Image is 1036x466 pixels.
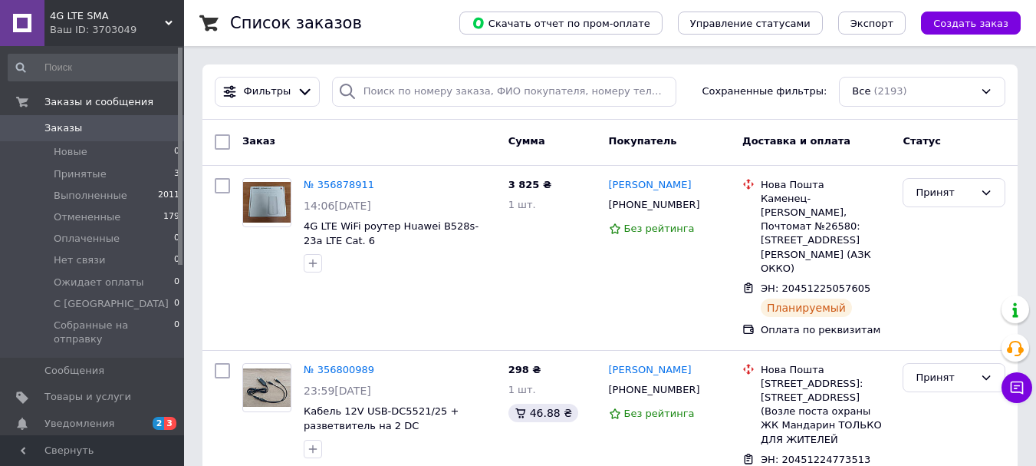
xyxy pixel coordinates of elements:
span: Скачать отчет по пром-оплате [472,16,650,30]
div: Нова Пошта [761,178,890,192]
button: Управление статусами [678,12,823,35]
span: Заказы и сообщения [44,95,153,109]
span: Доставка и оплата [742,135,850,147]
span: Выполненные [54,189,127,203]
span: ЭН: 20451224773513 [761,454,870,465]
div: Принят [916,370,974,386]
div: Нова Пошта [761,363,890,377]
span: Отмененные [54,210,120,224]
div: 46.88 ₴ [508,404,578,422]
a: Создать заказ [906,17,1021,28]
span: [PHONE_NUMBER] [609,384,700,395]
span: Нет связи [54,253,105,267]
span: 14:06[DATE] [304,200,371,212]
img: Фото товару [243,369,291,407]
span: Заказы [44,121,82,135]
div: Ваш ID: 3703049 [50,23,184,37]
a: 4G LTE WiFi роутер Huawei B528s-23a LTE Cat. 6 [304,220,479,246]
div: Каменец-[PERSON_NAME], Почтомат №26580: [STREET_ADDRESS][PERSON_NAME] (АЗК ОККО) [761,192,890,276]
button: Скачать отчет по пром-оплате [459,12,663,35]
a: Кабель 12V USB-DC5521/25 + разветвитель на 2 DC [304,405,459,431]
span: Принятые [54,167,107,181]
a: Фото товару [242,178,291,227]
span: 3 [164,417,176,430]
span: [PHONE_NUMBER] [609,199,700,210]
span: 3 825 ₴ [508,179,551,190]
span: 4G LTE SMA [50,9,165,23]
span: Сообщения [44,364,104,378]
span: ЭН: 20451225057605 [761,283,870,294]
div: Принят [916,185,974,201]
button: Экспорт [838,12,906,35]
span: 0 [174,319,179,346]
span: 2 [153,417,165,430]
span: Покупатель [609,135,677,147]
span: Сумма [508,135,545,147]
span: Новые [54,145,87,159]
span: 0 [174,276,179,289]
span: 298 ₴ [508,364,541,375]
a: [PERSON_NAME] [609,178,692,193]
span: Без рейтинга [624,223,695,234]
span: 0 [174,253,179,267]
img: Фото товару [243,182,291,223]
span: 0 [174,145,179,159]
div: Планируемый [761,299,852,317]
h1: Список заказов [230,14,362,32]
span: (2193) [873,85,906,97]
span: Уведомления [44,417,114,431]
a: № 356878911 [304,179,374,190]
span: С [GEOGRAPHIC_DATA] [54,297,169,311]
span: Ожидает оплаты [54,276,144,289]
button: Создать заказ [921,12,1021,35]
span: 179 [163,210,179,224]
button: Чат с покупателем [1001,372,1032,403]
span: 23:59[DATE] [304,385,371,397]
span: Без рейтинга [624,408,695,419]
span: 1 шт. [508,384,536,395]
input: Поиск [8,54,181,81]
span: 0 [174,297,179,311]
a: № 356800989 [304,364,374,375]
span: Товары и услуги [44,390,131,404]
span: Фильтры [244,84,291,99]
span: Сохраненные фильтры: [702,84,827,99]
span: Собранные на отправку [54,319,174,346]
span: Заказ [242,135,275,147]
div: [STREET_ADDRESS]: [STREET_ADDRESS] (Возле поста охраны ЖК Мандарин ТОЛЬКО ДЛЯ ЖИТЕЛЕЙ [761,377,890,447]
div: Оплата по реквизитам [761,323,890,337]
span: Управление статусами [690,18,811,29]
span: 3 [174,167,179,181]
span: Экспорт [850,18,893,29]
span: Статус [903,135,941,147]
span: Создать заказ [933,18,1008,29]
input: Поиск по номеру заказа, ФИО покупателя, номеру телефона, Email, номеру накладной [332,77,676,107]
a: [PERSON_NAME] [609,363,692,378]
span: Оплаченные [54,232,120,246]
span: 1 шт. [508,199,536,210]
span: 0 [174,232,179,246]
span: Все [852,84,870,99]
a: Фото товару [242,363,291,412]
span: 2011 [158,189,179,203]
